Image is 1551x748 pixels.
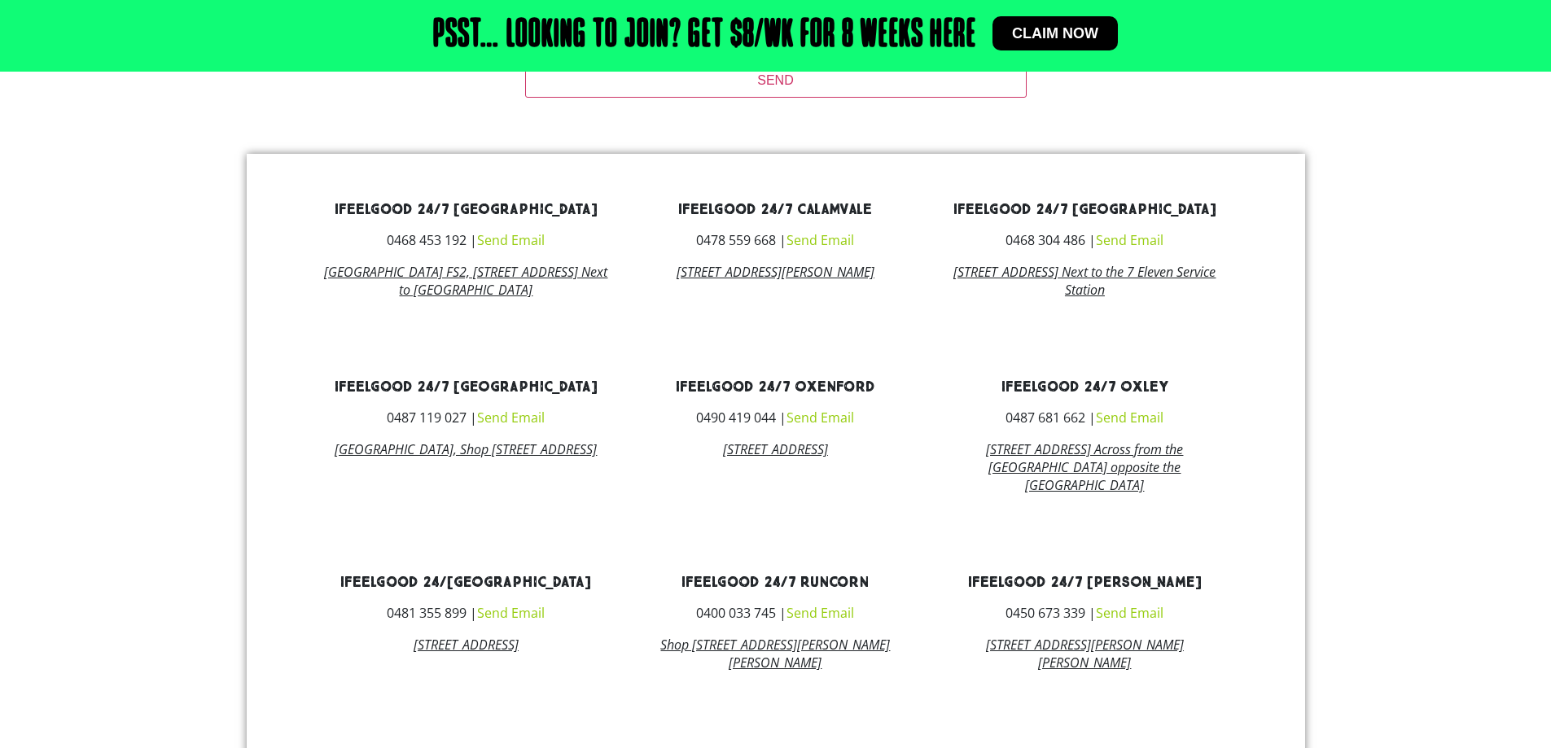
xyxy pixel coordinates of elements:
a: Send Email [1096,231,1163,249]
a: Send Email [477,604,545,622]
a: ifeelgood 24/7 [GEOGRAPHIC_DATA] [335,200,598,219]
h3: 0468 304 486 | [942,234,1227,247]
a: Shop [STREET_ADDRESS][PERSON_NAME][PERSON_NAME] [660,636,890,671]
a: [GEOGRAPHIC_DATA], Shop [STREET_ADDRESS] [335,440,597,458]
a: ifeelgood 24/7 [GEOGRAPHIC_DATA] [335,378,598,396]
a: ifeelgood 24/7 Runcorn [681,573,869,592]
a: [STREET_ADDRESS] Next to the 7 Eleven Service Station [953,263,1216,299]
a: [GEOGRAPHIC_DATA] FS2, [STREET_ADDRESS] Next to [GEOGRAPHIC_DATA] [324,263,607,299]
a: Send Email [1096,409,1163,426]
h3: 0487 681 662 | [942,411,1227,424]
h3: 0450 673 339 | [942,606,1227,619]
a: Send Email [786,409,854,426]
a: [STREET_ADDRESS] Across from the [GEOGRAPHIC_DATA] opposite the [GEOGRAPHIC_DATA] [986,440,1183,494]
h3: 0468 453 192 | [324,234,609,247]
a: ifeelgood 24/7 Oxenford [676,378,875,396]
a: ifeelgood 24/[GEOGRAPHIC_DATA] [340,573,591,592]
span: Claim now [1012,26,1098,41]
a: ifeelgood 24/7 Oxley [1001,378,1168,396]
h3: 0478 559 668 | [633,234,918,247]
h3: 0481 355 899 | [324,606,609,619]
h3: 0400 033 745 | [633,606,918,619]
a: Claim now [992,16,1118,50]
a: Send Email [786,604,854,622]
h3: 0487 119 027 | [324,411,609,424]
a: ifeelgood 24/7 [GEOGRAPHIC_DATA] [953,200,1216,219]
a: Send Email [477,409,545,426]
a: [STREET_ADDRESS] [414,636,519,654]
a: ifeelgood 24/7 [PERSON_NAME] [968,573,1202,592]
h2: Psst… Looking to join? Get $8/wk for 8 weeks here [433,16,976,55]
a: Send Email [786,231,854,249]
h3: 0490 419 044 | [633,411,918,424]
a: [STREET_ADDRESS] [723,440,828,458]
a: Send Email [1096,604,1163,622]
a: [STREET_ADDRESS][PERSON_NAME][PERSON_NAME] [986,636,1184,671]
input: SEND [525,63,1027,98]
a: ifeelgood 24/7 Calamvale [678,200,872,219]
a: [STREET_ADDRESS][PERSON_NAME] [677,263,874,281]
a: Send Email [477,231,545,249]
